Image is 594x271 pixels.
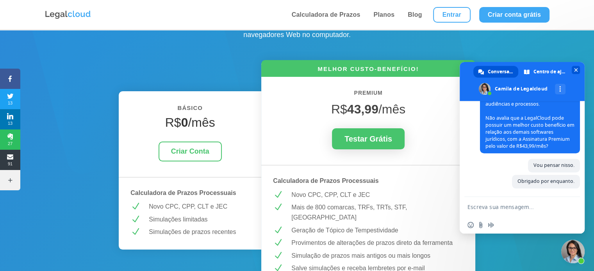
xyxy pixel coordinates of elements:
img: Logo da Legalcloud [45,10,91,20]
p: Novo CPC, CPP, CLT e JEC [291,190,464,200]
span: Mensagem de áudio [488,222,494,228]
span: N [130,202,140,211]
strong: Calculadora de Prazos Processuais [130,190,236,196]
span: Vou pensar nisso. [533,162,574,168]
a: Bate-papo [561,240,585,263]
h4: R$ /mês [130,115,250,134]
p: Provimentos de alterações de prazos direto da ferramenta [291,238,464,248]
span: N [273,251,283,260]
p: Simulações de prazos recentes [149,227,250,237]
a: Entrar [433,7,471,23]
p: Simulação de prazos mais antigos ou mais longos [291,251,464,261]
h6: PREMIUM [273,89,464,102]
a: Criar Conta [159,142,222,161]
strong: Calculadora de Prazos Processuais [273,177,378,184]
span: Inserir um emoticon [467,222,474,228]
span: Enviar um arquivo [478,222,484,228]
p: Geração de Tópico de Tempestividade [291,225,464,236]
p: Novo CPC, CPP, CLT e JEC [149,202,250,212]
a: Centro de ajuda [519,66,571,78]
span: N [273,225,283,235]
span: Obrigado por enquanto. [517,178,574,184]
a: Criar conta grátis [479,7,549,23]
strong: 43,99 [347,102,378,116]
textarea: Escreva sua mensagem... [467,197,561,216]
span: Bate-papo [572,66,580,74]
span: Centro de ajuda [533,66,565,78]
span: N [273,238,283,248]
span: N [130,227,140,237]
p: Simulações limitadas [149,214,250,225]
a: Testar Grátis [332,128,405,149]
strong: 0 [181,115,188,129]
span: N [273,190,283,200]
a: Conversação [473,66,518,78]
span: N [130,214,140,224]
h6: BÁSICO [130,103,250,117]
span: N [273,202,283,212]
span: R$ /mês [331,102,405,116]
h6: MELHOR CUSTO-BENEFÍCIO! [261,65,475,77]
span: Conversação [488,66,513,78]
p: Mais de 800 comarcas, TRFs, TRTs, STF, [GEOGRAPHIC_DATA] [291,202,464,222]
